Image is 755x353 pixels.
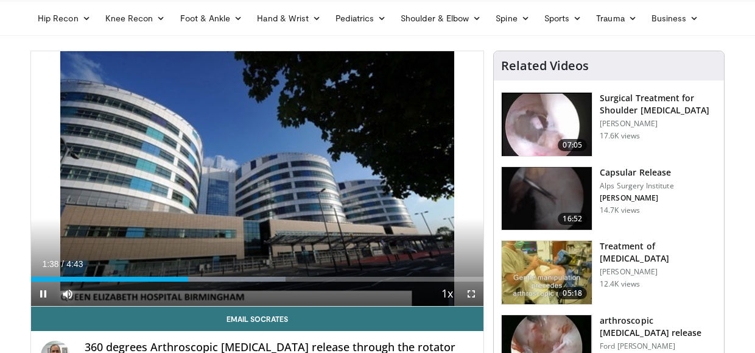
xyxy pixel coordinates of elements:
img: 38867_0000_3.png.150x105_q85_crop-smart_upscale.jpg [502,93,592,156]
a: Pediatrics [328,6,393,30]
a: Foot & Ankle [173,6,250,30]
a: Email Socrates [31,307,483,331]
a: 16:52 Capsular Release Alps Surgery Institute [PERSON_NAME] 14.7K views [501,166,717,231]
button: Playback Rate [435,282,459,306]
div: Progress Bar [31,277,483,282]
h3: arthroscopic [MEDICAL_DATA] release [600,315,717,339]
p: Alps Surgery Institute [600,181,674,191]
p: 17.6K views [600,131,640,141]
a: Trauma [589,6,644,30]
a: 05:18 Treatment of [MEDICAL_DATA] [PERSON_NAME] 12.4K views [501,240,717,305]
button: Pause [31,282,55,306]
span: 07:05 [558,139,587,151]
a: 07:05 Surgical Treatment for Shoulder [MEDICAL_DATA] [PERSON_NAME] 17.6K views [501,92,717,157]
a: Hip Recon [30,6,98,30]
h3: Surgical Treatment for Shoulder [MEDICAL_DATA] [600,92,717,116]
span: 4:43 [66,259,83,269]
span: 1:38 [42,259,58,269]
p: 14.7K views [600,205,640,215]
a: Shoulder & Elbow [393,6,488,30]
img: 38764_0000_3.png.150x105_q85_crop-smart_upscale.jpg [502,167,592,230]
h3: Treatment of [MEDICAL_DATA] [600,240,717,265]
h3: Capsular Release [600,166,674,179]
button: Mute [55,282,80,306]
span: 16:52 [558,213,587,225]
p: Ford [PERSON_NAME] [600,341,717,351]
span: 05:18 [558,287,587,299]
a: Sports [537,6,589,30]
video-js: Video Player [31,51,483,307]
button: Fullscreen [459,282,483,306]
p: [PERSON_NAME] [600,267,717,277]
a: Knee Recon [98,6,173,30]
p: 12.4K views [600,279,640,289]
p: [PERSON_NAME] [600,119,717,129]
img: 9342_3.png.150x105_q85_crop-smart_upscale.jpg [502,241,592,304]
a: Business [644,6,706,30]
p: [PERSON_NAME] [600,193,674,203]
a: Spine [488,6,536,30]
a: Hand & Wrist [250,6,328,30]
span: / [61,259,64,269]
h4: Related Videos [501,59,589,73]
